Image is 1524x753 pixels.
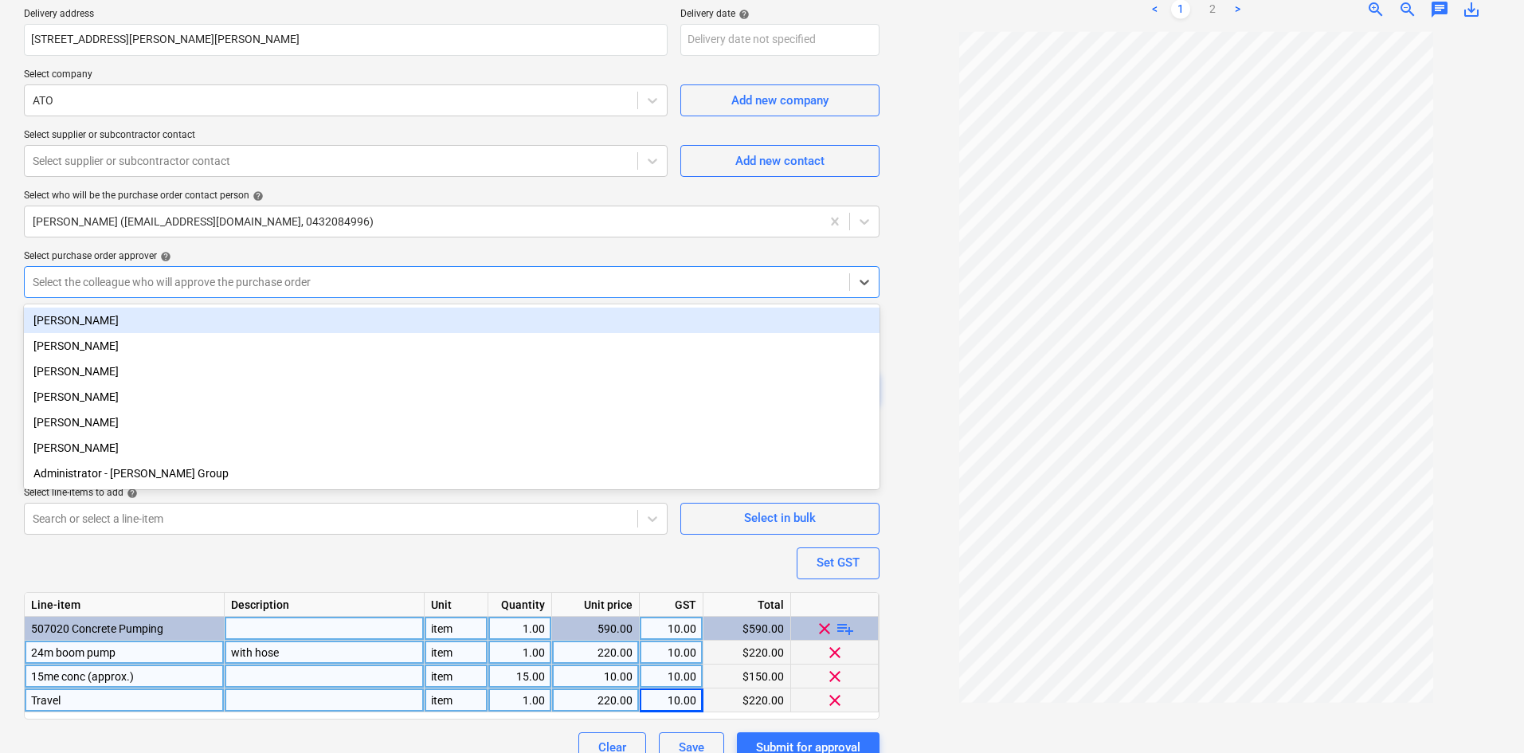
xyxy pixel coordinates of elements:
[680,145,880,177] button: Add new contact
[225,641,425,665] div: with hose
[225,593,425,617] div: Description
[24,333,880,359] div: John Keane
[735,9,750,20] span: help
[249,190,264,202] span: help
[495,665,545,688] div: 15.00
[646,617,696,641] div: 10.00
[31,670,134,683] span: 15me conc (approx.)
[825,690,844,709] span: clear
[680,24,880,56] input: Delivery date not specified
[488,593,552,617] div: Quantity
[1444,677,1524,753] iframe: Chat Widget
[425,641,488,665] div: item
[680,503,880,535] button: Select in bulk
[558,688,633,712] div: 220.00
[24,24,668,56] input: Delivery address
[495,641,545,665] div: 1.00
[646,665,696,688] div: 10.00
[815,618,834,637] span: clear
[817,552,860,573] div: Set GST
[24,333,880,359] div: [PERSON_NAME]
[825,666,844,685] span: clear
[24,384,880,410] div: Jason Escobar
[797,547,880,579] button: Set GST
[24,129,668,145] p: Select supplier or subcontractor contact
[24,308,880,333] div: [PERSON_NAME]
[24,190,880,202] div: Select who will be the purchase order contact person
[552,593,640,617] div: Unit price
[24,487,668,500] div: Select line-items to add
[703,641,791,665] div: $220.00
[24,308,880,333] div: Tejas Pawar
[24,359,880,384] div: [PERSON_NAME]
[495,617,545,641] div: 1.00
[24,250,880,263] div: Select purchase order approver
[680,8,880,21] div: Delivery date
[425,688,488,712] div: item
[25,593,225,617] div: Line-item
[825,642,844,661] span: clear
[558,641,633,665] div: 220.00
[24,410,880,435] div: Rowan MacDonald
[24,410,880,435] div: [PERSON_NAME]
[123,488,138,499] span: help
[703,688,791,712] div: $220.00
[646,641,696,665] div: 10.00
[425,665,488,688] div: item
[157,251,171,262] span: help
[31,694,61,707] span: Travel
[640,593,703,617] div: GST
[24,435,880,461] div: [PERSON_NAME]
[836,618,855,637] span: playlist_add
[680,84,880,116] button: Add new company
[744,508,816,528] div: Select in bulk
[731,90,829,111] div: Add new company
[24,461,880,486] div: Administrator - Keane Group
[425,593,488,617] div: Unit
[495,688,545,712] div: 1.00
[703,617,791,641] div: $590.00
[558,617,633,641] div: 590.00
[703,593,791,617] div: Total
[24,359,880,384] div: Sean Keane
[703,665,791,688] div: $150.00
[558,665,633,688] div: 10.00
[24,461,880,486] div: Administrator - [PERSON_NAME] Group
[735,151,825,171] div: Add new contact
[425,617,488,641] div: item
[24,8,668,24] p: Delivery address
[24,435,880,461] div: Geoff Morley
[24,69,668,84] p: Select company
[24,384,880,410] div: [PERSON_NAME]
[646,688,696,712] div: 10.00
[31,646,116,659] span: 24m boom pump
[31,622,163,635] span: 507020 Concrete Pumping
